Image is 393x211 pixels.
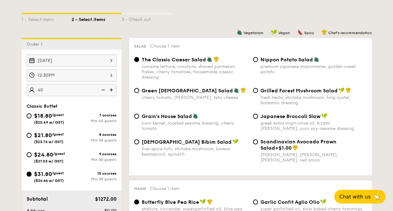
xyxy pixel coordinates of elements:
img: icon-reduce.1d2dbef1.svg [98,84,107,96]
span: /guest [52,132,64,136]
img: icon-vegan.f8ff3823.svg [232,139,239,144]
div: 2 - Select items [72,14,122,23]
input: The Classic Caesar Saladromaine lettuce, croutons, shaved parmesan flakes, cherry tomatoes, house... [134,57,139,62]
img: icon-vegetarian.fe4039eb.svg [234,87,239,93]
div: Min 30 guests [72,177,117,181]
span: Nippon Potato Salad [260,57,313,63]
div: corn kernel, roasted sesame dressing, cherry tomato [142,121,248,131]
span: The Classic Caesar Salad [142,57,206,63]
span: $31.80 [34,171,52,178]
span: Green [DEMOGRAPHIC_DATA] Salad [142,88,233,94]
div: Min 30 guests [72,138,117,142]
input: Event date [27,54,117,67]
div: 10 courses [72,171,117,176]
input: $31.80/guest($34.66 w/ GST)10 coursesMin 30 guests [27,172,32,177]
img: icon-vegetarian.fe4039eb.svg [207,56,212,62]
input: $21.80/guest($23.76 w/ GST)8 coursesMin 30 guests [27,133,32,138]
img: icon-vegan.f8ff3823.svg [320,199,326,204]
span: Classic Buffet [27,104,58,109]
span: ($27.03 w/ GST) [34,159,63,163]
img: icon-chef-hat.a58ddaea.svg [345,87,351,93]
div: 8 courses [72,132,117,137]
span: Salad [134,44,146,49]
div: 7 courses [72,113,117,117]
img: icon-chef-hat.a58ddaea.svg [321,29,327,35]
span: Choose 1 item [150,186,179,191]
span: 🦙 [373,193,380,200]
img: icon-chef-hat.a58ddaea.svg [292,145,298,150]
span: Spicy [304,31,314,35]
img: icon-vegan.f8ff3823.svg [321,113,327,119]
img: icon-chef-hat.a58ddaea.svg [240,87,246,93]
span: Japanese Broccoli Slaw [260,113,320,119]
span: Chat with us [339,194,370,200]
input: Japanese Broccoli Slawgreek extra virgin olive oil, kizami [PERSON_NAME], yuzu soy-sesame dressing [253,114,258,119]
span: $18.80 [34,112,52,119]
input: Garlic Confit Aglio Oliosuper garlicfied oil, slow baked cherry tomatoes, garden fresh thyme [253,199,258,204]
div: premium japanese mayonnaise, golden russet potato [260,64,367,75]
input: $24.80/guest($27.03 w/ GST)9 coursesMin 30 guests [27,152,32,157]
span: Grain's House Salad [142,113,192,119]
div: [PERSON_NAME], [PERSON_NAME], [PERSON_NAME], red onion [260,152,367,163]
span: ($20.49 w/ GST) [34,120,64,125]
button: Chat with us🦙 [334,190,385,203]
span: /guest [52,171,64,175]
img: icon-chef-hat.a58ddaea.svg [207,199,213,204]
input: $18.80/guest($20.49 w/ GST)7 coursesMin 40 guests [27,113,32,118]
div: 1 - Select menu [22,14,72,23]
span: +$1.00 [275,145,292,151]
span: Subtotal [27,196,48,202]
input: Number of guests [27,84,117,96]
img: icon-vegetarian.fe4039eb.svg [237,29,242,35]
span: Vegan [278,31,290,35]
span: Mains [134,187,146,191]
div: Min 30 guests [72,157,117,162]
div: five-spice tofu, shiitake mushroom, korean beansprout, spinach [142,146,248,157]
div: fresh herbs, shiitake mushroom, king oyster, balsamic dressing [260,95,367,105]
div: greek extra virgin olive oil, kizami [PERSON_NAME], yuzu soy-sesame dressing [260,121,367,131]
div: 3 - Check out [122,14,172,23]
input: Butterfly Blue Pea Riceshallots, coriander, supergarlicfied oil, blue pea flower [134,199,139,204]
span: Chef's recommendation [328,31,372,35]
input: [DEMOGRAPHIC_DATA] Bibim Saladfive-spice tofu, shiitake mushroom, korean beansprout, spinach [134,139,139,144]
span: Garlic Confit Aglio Olio [260,199,320,205]
img: icon-add.58712e84.svg [107,84,117,96]
img: icon-vegan.f8ff3823.svg [338,87,345,93]
span: [DEMOGRAPHIC_DATA] Bibim Salad [142,139,232,145]
div: Min 40 guests [72,119,117,123]
img: icon-vegetarian.fe4039eb.svg [193,113,198,119]
span: Order 1 [27,42,45,47]
span: Butterfly Blue Pea Rice [142,199,199,205]
div: 9 courses [72,152,117,156]
input: Green [DEMOGRAPHIC_DATA] Saladcherry tomato, [PERSON_NAME], feta cheese [134,88,139,93]
span: $24.80 [34,151,53,158]
div: cherry tomato, [PERSON_NAME], feta cheese [142,95,248,100]
img: icon-vegan.f8ff3823.svg [271,29,277,35]
span: /guest [52,113,64,117]
img: icon-vegetarian.fe4039eb.svg [314,56,319,62]
img: icon-chef-hat.a58ddaea.svg [214,56,219,62]
input: Scandinavian Avocado Prawn Salad+$1.00[PERSON_NAME], [PERSON_NAME], [PERSON_NAME], red onion [253,139,258,144]
input: Grilled Forest Mushroom Saladfresh herbs, shiitake mushroom, king oyster, balsamic dressing [253,88,258,93]
span: ($34.66 w/ GST) [34,178,64,183]
input: Nippon Potato Saladpremium japanese mayonnaise, golden russet potato [253,57,258,62]
span: Vegetarian [244,31,263,35]
span: $1272.00 [95,196,116,202]
div: romaine lettuce, croutons, shaved parmesan flakes, cherry tomatoes, housemade caesar dressing [142,64,248,80]
span: $21.80 [34,132,52,139]
span: ($23.76 w/ GST) [34,140,63,144]
input: Event time [27,69,117,81]
img: icon-vegan.f8ff3823.svg [200,199,206,204]
img: icon-spicy.37a8142b.svg [297,29,303,35]
span: Grilled Forest Mushroom Salad [260,88,338,94]
input: Grain's House Saladcorn kernel, roasted sesame dressing, cherry tomato [134,114,139,119]
span: Choose 1 item [150,44,180,49]
span: /guest [53,152,65,156]
span: Scandinavian Avocado Prawn Salad [260,139,336,151]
